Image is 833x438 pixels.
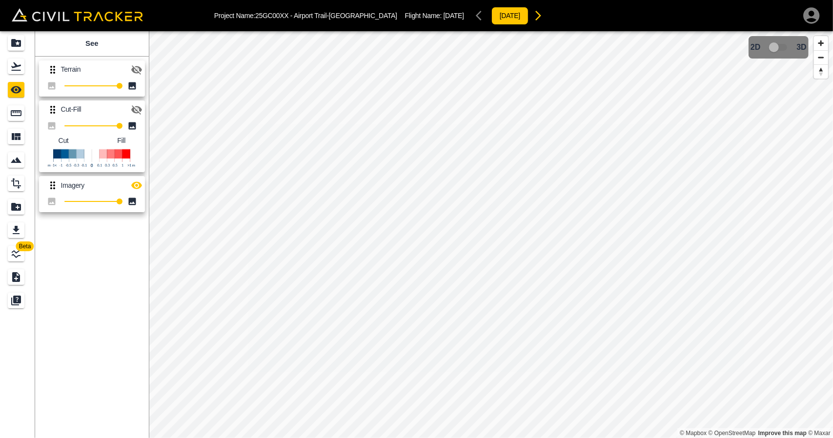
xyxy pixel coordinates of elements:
a: Maxar [808,430,831,437]
button: Zoom in [814,36,828,50]
span: [DATE] [444,12,464,20]
span: 3D [797,43,807,52]
button: Reset bearing to north [814,64,828,79]
p: Flight Name: [405,12,464,20]
img: Civil Tracker [12,8,143,22]
span: 3D model not uploaded yet [765,38,793,57]
canvas: Map [149,31,833,438]
button: [DATE] [491,7,528,25]
a: OpenStreetMap [709,430,756,437]
a: Map feedback [758,430,807,437]
span: 2D [751,43,760,52]
a: Mapbox [680,430,707,437]
p: Project Name: 25GC00XX - Airport Trail-[GEOGRAPHIC_DATA] [214,12,397,20]
button: Zoom out [814,50,828,64]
